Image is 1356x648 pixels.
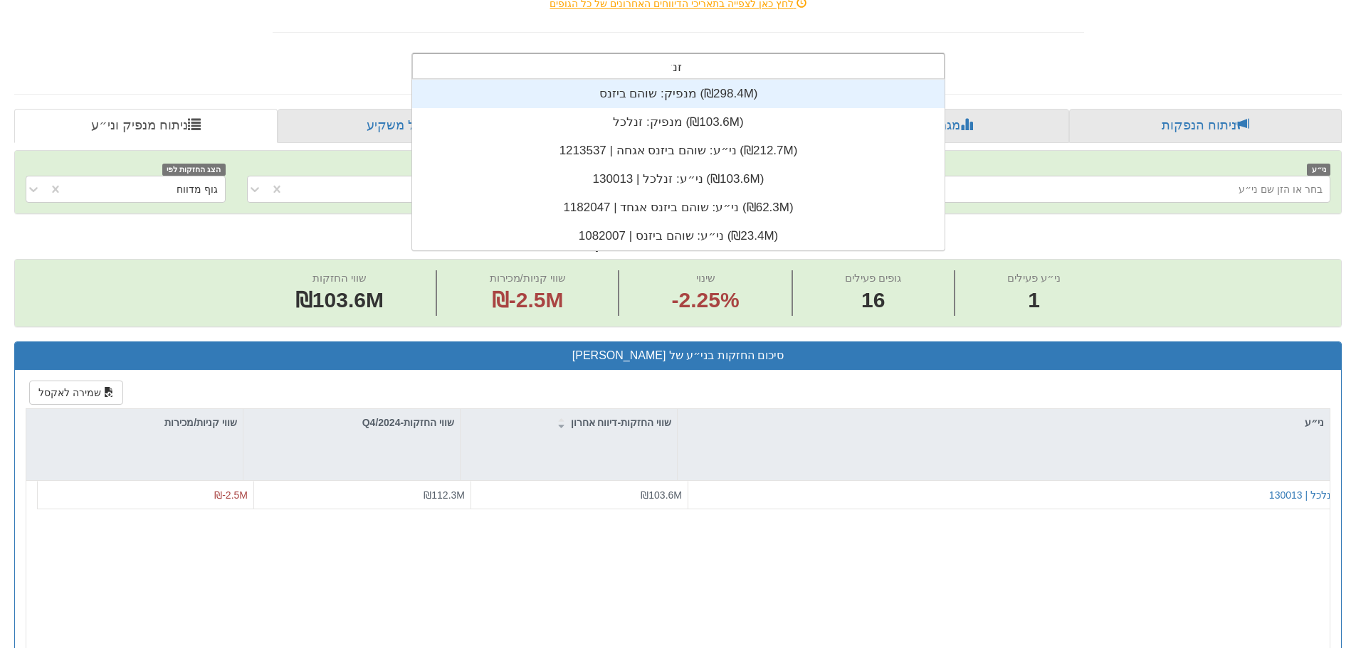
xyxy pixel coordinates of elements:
[461,409,677,436] div: שווי החזקות-דיווח אחרון
[214,489,248,501] span: ₪-2.5M
[696,272,715,284] span: שינוי
[1069,109,1342,143] a: ניתוח הנפקות
[177,182,218,196] div: גוף מדווח
[412,108,945,137] div: מנפיק: ‏זנלכל ‎(₪103.6M)‎
[14,109,278,143] a: ניתוח מנפיק וני״ע
[1007,272,1061,284] span: ני״ע פעילים
[295,288,384,312] span: ₪103.6M
[424,489,465,501] span: ₪112.3M
[312,272,367,284] span: שווי החזקות
[412,80,945,108] div: מנפיק: ‏שוהם ביזנס ‎(₪298.4M)‎
[845,285,901,316] span: 16
[678,409,1330,436] div: ני״ע
[1307,164,1330,176] span: ני״ע
[672,285,740,316] span: -2.25%
[412,137,945,165] div: ני״ע: ‏שוהם ביזנס אגחה | 1213537 ‎(₪212.7M)‎
[14,228,1342,252] h2: זנלכל - ניתוח מנפיק
[1239,182,1323,196] div: בחר או הזן שם ני״ע
[1269,488,1335,502] button: זנלכל | 130013
[490,272,566,284] span: שווי קניות/מכירות
[26,349,1330,362] h3: סיכום החזקות בני״ע של [PERSON_NAME]
[412,80,945,250] div: grid
[412,222,945,250] div: ני״ע: ‏שוהם ביזנס | 1082007 ‎(₪23.4M)‎
[641,489,682,501] span: ₪103.6M
[243,409,460,436] div: שווי החזקות-Q4/2024
[412,193,945,222] div: ני״ע: ‏שוהם ביזנס אגחד | 1182047 ‎(₪62.3M)‎
[1007,285,1061,316] span: 1
[845,272,901,284] span: גופים פעילים
[162,164,225,176] span: הצג החזקות לפי
[278,109,545,143] a: פרופיל משקיע
[492,288,564,312] span: ₪-2.5M
[26,409,243,436] div: שווי קניות/מכירות
[412,165,945,193] div: ני״ע: ‏זנלכל | 130013 ‎(₪103.6M)‎
[29,381,123,405] button: שמירה לאקסל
